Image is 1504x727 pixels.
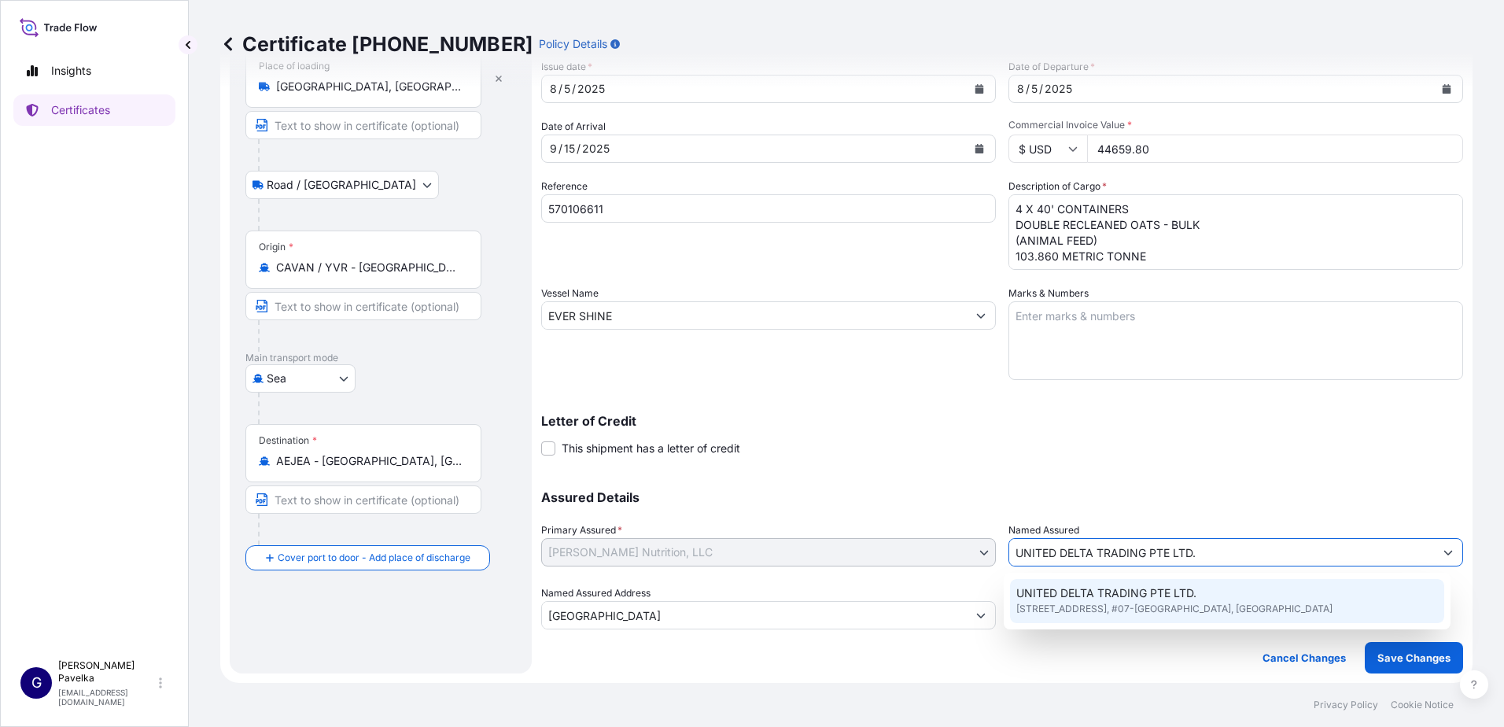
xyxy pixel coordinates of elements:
span: Primary Assured [541,522,622,538]
input: Text to appear on certificate [245,485,481,514]
div: / [558,139,562,158]
div: Origin [259,241,293,253]
input: Enter booking reference [541,194,996,223]
span: Date of Arrival [541,119,606,135]
input: Named Assured Address [542,601,967,629]
span: G [31,675,42,691]
p: Save Changes [1377,650,1451,666]
button: Select transport [245,171,439,199]
p: Insights [51,63,91,79]
span: Road / [GEOGRAPHIC_DATA] [267,177,416,193]
label: Marks & Numbers [1008,286,1089,301]
input: Type to search vessel name or IMO [542,301,967,330]
div: / [1026,79,1030,98]
div: year, [576,79,606,98]
button: Calendar [967,136,992,161]
div: month, [1016,79,1026,98]
label: Description of Cargo [1008,179,1107,194]
div: year, [581,139,611,158]
input: Text to appear on certificate [245,292,481,320]
p: Main transport mode [245,352,516,364]
p: [EMAIL_ADDRESS][DOMAIN_NAME] [58,688,156,707]
button: Show suggestions [1434,538,1462,566]
input: Origin [276,260,462,275]
p: Certificate [PHONE_NUMBER] [220,31,533,57]
div: Destination [259,434,317,447]
span: Commercial Invoice Value [1008,119,1463,131]
button: Show suggestions [967,301,995,330]
p: Cancel Changes [1263,650,1346,666]
span: This shipment has a letter of credit [562,441,740,456]
p: Certificates [51,102,110,118]
div: / [1039,79,1043,98]
p: [PERSON_NAME] Pavelka [58,659,156,685]
div: / [572,79,576,98]
p: Letter of Credit [541,415,1463,427]
div: day, [562,79,572,98]
label: Named Assured [1008,522,1079,538]
div: year, [1043,79,1074,98]
textarea: 4 X 40' CONTAINERS DOUBLE RECLEANED OATS - BULK (ANIMAL FEED) 103.860 METRIC TONNE [1008,194,1463,270]
span: [PERSON_NAME] Nutrition, LLC [548,544,713,560]
label: Reference [541,179,588,194]
button: Calendar [1434,76,1459,101]
input: Enter amount [1087,135,1463,163]
button: Calendar [967,76,992,101]
p: Policy Details [539,36,607,52]
input: Assured Name [1009,538,1434,566]
span: UNITED DELTA TRADING PTE LTD. [1016,585,1196,601]
label: Vessel Name [541,286,599,301]
button: Select transport [245,364,356,393]
div: Suggestions [1010,579,1445,623]
p: Assured Details [541,491,1463,504]
div: day, [562,139,577,158]
input: Text to appear on certificate [245,111,481,139]
div: / [577,139,581,158]
button: Show suggestions [967,601,995,629]
span: Sea [267,371,286,386]
label: Named Assured Address [541,585,651,601]
p: Cookie Notice [1391,699,1454,711]
div: month, [548,139,558,158]
span: Cover port to door - Add place of discharge [278,550,470,566]
div: month, [548,79,558,98]
span: [STREET_ADDRESS], #07-[GEOGRAPHIC_DATA], [GEOGRAPHIC_DATA] [1016,601,1333,617]
p: Privacy Policy [1314,699,1378,711]
div: day, [1030,79,1039,98]
div: / [558,79,562,98]
input: Destination [276,453,462,469]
